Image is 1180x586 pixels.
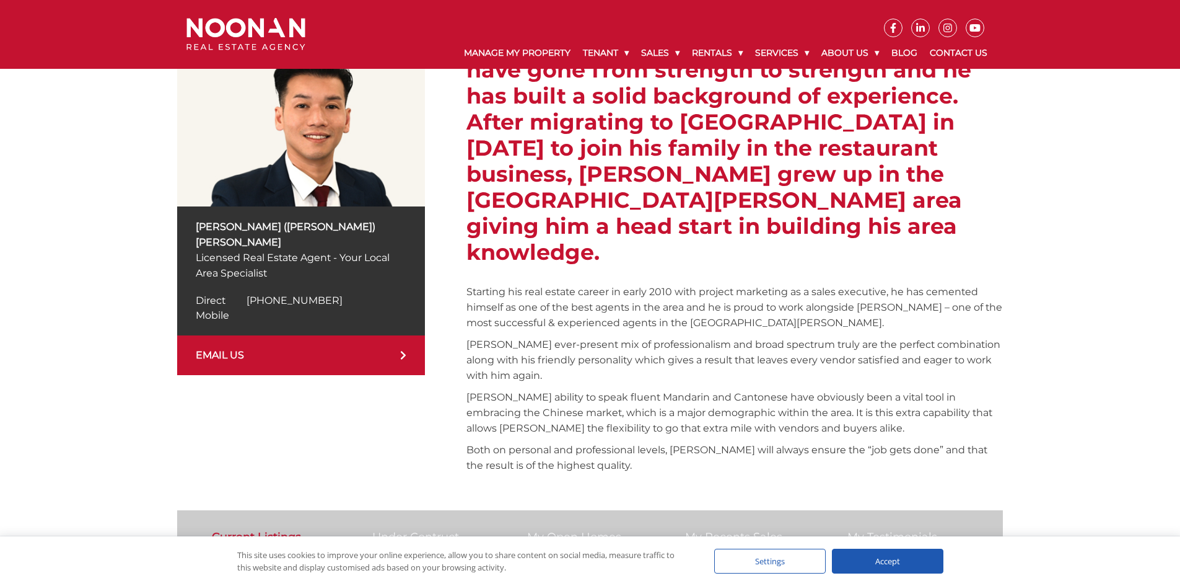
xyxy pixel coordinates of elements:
a: Sales [635,37,686,69]
a: My Testimonials [847,530,937,544]
img: Simon (Xin Rong) Cai [177,31,425,206]
a: Manage My Property [458,37,577,69]
img: Noonan Real Estate Agency [186,18,305,51]
span: [PHONE_NUMBER] [247,295,343,306]
a: EMAIL US [177,335,425,375]
p: [PERSON_NAME] ability to speak fluent Mandarin and Cantonese have obviously been a vital tool in ... [466,389,1003,436]
a: Services [749,37,815,69]
a: About Us [815,37,885,69]
p: [PERSON_NAME] ([PERSON_NAME]) [PERSON_NAME] [196,219,406,250]
a: Click to reveal phone number [196,309,248,321]
a: Contact Us [924,37,994,69]
a: Current Listings [212,530,301,544]
a: My Open Homes [527,530,621,544]
p: Both on personal and professional levels, [PERSON_NAME] will always ensure the “job gets done” an... [466,442,1003,473]
div: Accept [832,549,943,574]
a: Direct [PHONE_NUMBER] [196,295,343,306]
p: Starting his real estate career in early 2010 with project marketing as a sales executive, he has... [466,284,1003,331]
p: [PERSON_NAME] ever-present mix of professionalism and broad spectrum truly are the perfect combin... [466,337,1003,383]
a: Tenant [577,37,635,69]
p: Licensed Real Estate Agent - Your Local Area Specialist [196,250,406,281]
span: Direct [196,295,225,306]
h2: [PERSON_NAME] achievements in real estate have gone from strength to strength and he has built a ... [466,31,1003,265]
div: This site uses cookies to improve your online experience, allow you to share content on social me... [237,549,689,574]
a: My Recents Sales [685,530,782,544]
a: Rentals [686,37,749,69]
div: Settings [714,549,826,574]
a: Blog [885,37,924,69]
span: Mobile [196,309,229,321]
a: Under Contruct [372,530,459,544]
